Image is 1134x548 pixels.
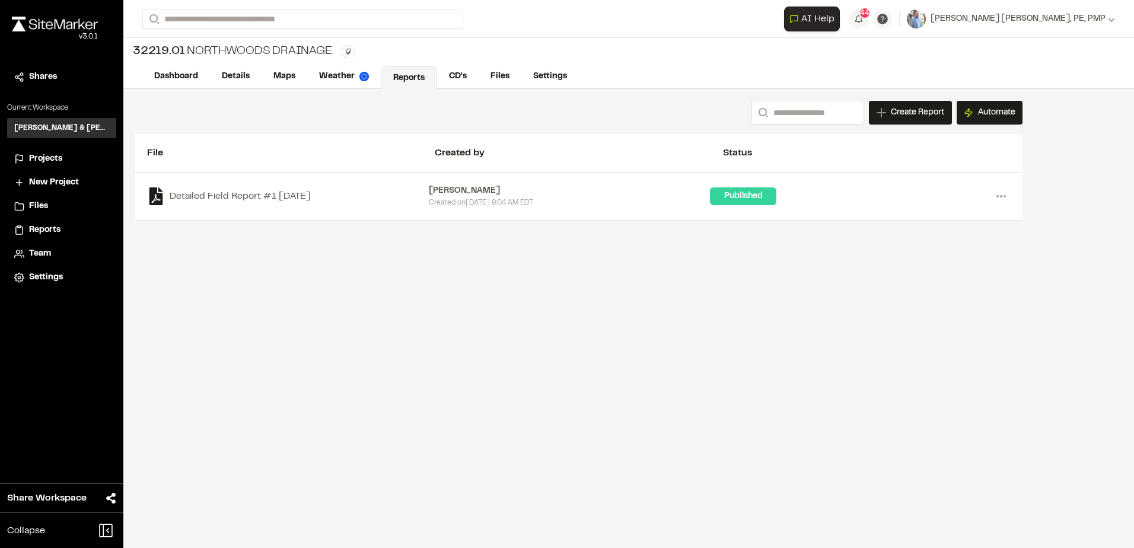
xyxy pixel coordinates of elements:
a: Detailed Field Report #1 [DATE] [147,187,429,205]
div: Status [723,146,1011,160]
div: Open AI Assistant [784,7,845,31]
a: Projects [14,152,109,165]
div: Created by [435,146,722,160]
span: Projects [29,152,62,165]
span: AI Help [801,12,834,26]
div: [PERSON_NAME] [429,184,711,197]
a: Shares [14,71,109,84]
a: Maps [262,65,307,88]
img: rebrand.png [12,17,98,31]
a: Files [479,65,521,88]
button: Search [142,9,164,29]
a: Dashboard [142,65,210,88]
span: Settings [29,271,63,284]
span: Create Report [891,106,944,119]
a: Team [14,247,109,260]
button: Open AI Assistant [784,7,840,31]
span: 44 [860,8,869,18]
a: Reports [381,66,437,89]
a: CD's [437,65,479,88]
a: Files [14,200,109,213]
span: 32219.01 [133,43,184,60]
a: Reports [14,224,109,237]
img: User [907,9,926,28]
span: Reports [29,224,60,237]
p: Current Workspace [7,103,116,113]
div: Northwoods Drainage [133,43,332,60]
button: Search [751,101,773,125]
button: Automate [957,101,1022,125]
h3: [PERSON_NAME] & [PERSON_NAME] Inc. [14,123,109,133]
button: 44 [849,9,868,28]
a: New Project [14,176,109,189]
a: Settings [14,271,109,284]
span: Shares [29,71,57,84]
a: Weather [307,65,381,88]
span: New Project [29,176,79,189]
span: Share Workspace [7,491,87,505]
div: Oh geez...please don't... [12,31,98,42]
img: precipai.png [359,72,369,81]
span: Collapse [7,524,45,538]
a: Settings [521,65,579,88]
span: [PERSON_NAME] [PERSON_NAME], PE, PMP [931,12,1106,26]
a: Details [210,65,262,88]
span: Files [29,200,48,213]
div: Published [710,187,776,205]
span: Team [29,247,51,260]
div: File [147,146,435,160]
button: [PERSON_NAME] [PERSON_NAME], PE, PMP [907,9,1115,28]
button: Edit Tags [342,45,355,58]
div: Created on [DATE] 9:04 AM EDT [429,197,711,208]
